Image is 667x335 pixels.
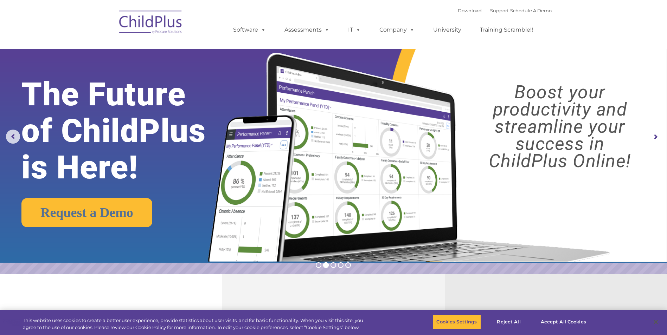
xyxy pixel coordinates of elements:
[458,8,482,13] a: Download
[461,84,659,170] rs-layer: Boost your productivity and streamline your success in ChildPlus Online!
[432,315,481,329] button: Cookies Settings
[487,315,531,329] button: Reject All
[426,23,468,37] a: University
[21,198,152,227] a: Request a Demo
[510,8,552,13] a: Schedule A Demo
[537,315,590,329] button: Accept All Cookies
[473,23,540,37] a: Training Scramble!!
[490,8,509,13] a: Support
[116,6,186,41] img: ChildPlus by Procare Solutions
[226,23,273,37] a: Software
[458,8,552,13] font: |
[372,23,422,37] a: Company
[648,314,663,330] button: Close
[277,23,336,37] a: Assessments
[98,46,119,52] span: Last name
[98,75,128,80] span: Phone number
[23,317,367,331] div: This website uses cookies to create a better user experience, provide statistics about user visit...
[341,23,368,37] a: IT
[21,76,235,186] rs-layer: The Future of ChildPlus is Here!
